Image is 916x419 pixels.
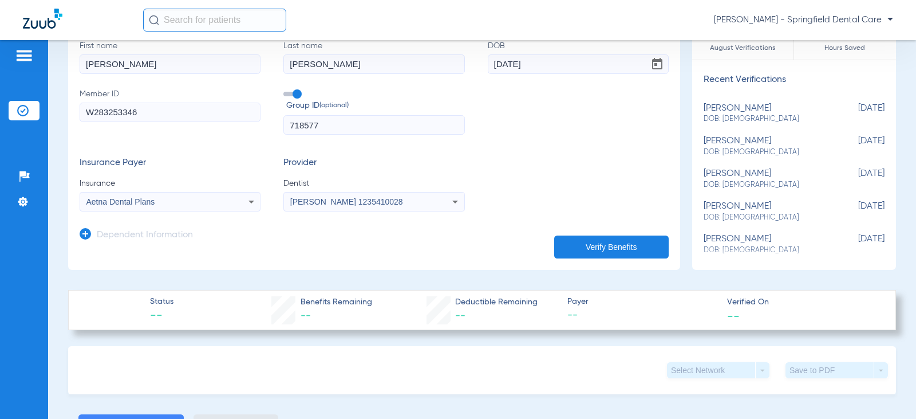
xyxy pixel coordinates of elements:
span: [DATE] [827,136,885,157]
span: Insurance [80,178,260,189]
span: Benefits Remaining [301,296,372,308]
span: DOB: [DEMOGRAPHIC_DATA] [704,147,827,158]
span: DOB: [DEMOGRAPHIC_DATA] [704,245,827,256]
input: Member ID [80,103,260,122]
button: Open calendar [646,53,669,76]
div: [PERSON_NAME] [704,234,827,255]
button: Verify Benefits [554,236,669,259]
span: August Verifications [692,42,793,54]
div: [PERSON_NAME] [704,103,827,124]
span: Group ID [286,100,464,112]
h3: Insurance Payer [80,158,260,169]
input: First name [80,54,260,74]
span: Aetna Dental Plans [86,197,155,206]
span: [DATE] [827,103,885,124]
div: [PERSON_NAME] [704,201,827,222]
span: -- [150,308,173,324]
span: Dentist [283,178,464,189]
span: Payer [567,296,717,308]
input: Last name [283,54,464,74]
label: First name [80,40,260,74]
img: Zuub Logo [23,9,62,29]
span: [DATE] [827,201,885,222]
span: Status [150,296,173,308]
img: Search Icon [149,15,159,25]
small: (optional) [319,100,349,112]
label: Member ID [80,88,260,135]
span: DOB: [DEMOGRAPHIC_DATA] [704,213,827,223]
h3: Provider [283,158,464,169]
span: Hours Saved [794,42,896,54]
span: -- [301,311,311,321]
span: Deductible Remaining [455,296,538,308]
label: DOB [488,40,669,74]
span: -- [727,310,740,322]
h3: Dependent Information [97,230,193,241]
span: [PERSON_NAME] 1235410028 [290,197,403,206]
span: -- [567,308,717,323]
span: [DATE] [827,234,885,255]
img: hamburger-icon [15,49,33,62]
span: DOB: [DEMOGRAPHIC_DATA] [704,114,827,124]
div: [PERSON_NAME] [704,136,827,157]
h3: Recent Verifications [692,75,896,86]
span: DOB: [DEMOGRAPHIC_DATA] [704,180,827,190]
input: Search for patients [143,9,286,32]
label: Last name [283,40,464,74]
span: Verified On [727,296,877,308]
span: [PERSON_NAME] - Springfield Dental Care [714,14,893,26]
span: [DATE] [827,169,885,190]
div: [PERSON_NAME] [704,169,827,190]
input: DOBOpen calendar [488,54,669,74]
span: -- [455,311,465,321]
